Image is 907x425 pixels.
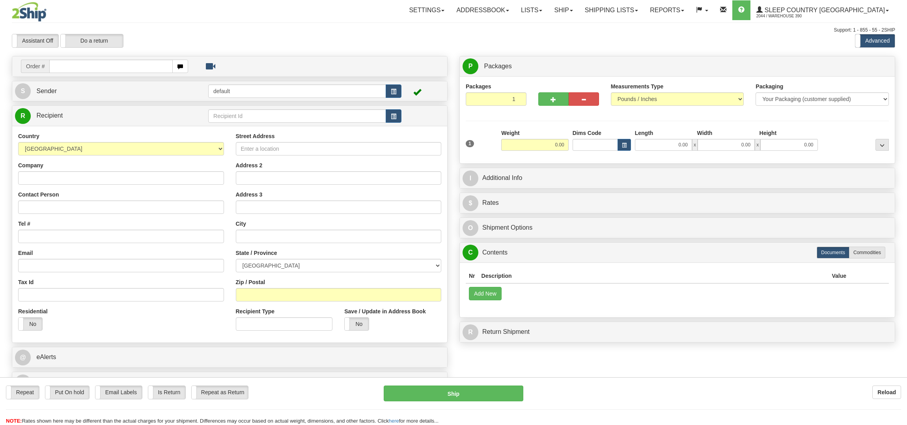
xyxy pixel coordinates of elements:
[18,278,34,286] label: Tax Id
[877,389,896,395] b: Reload
[389,418,399,424] a: here
[463,195,892,211] a: $Rates
[692,139,698,151] span: x
[15,108,31,124] span: R
[463,324,478,340] span: R
[463,220,478,236] span: O
[15,83,31,99] span: S
[384,386,523,401] button: Ship
[466,140,474,147] span: 1
[875,139,889,151] div: ...
[548,0,579,20] a: Ship
[889,172,906,253] iframe: chat widget
[463,245,892,261] a: CContents
[15,349,444,365] a: @ eAlerts
[463,324,892,340] a: RReturn Shipment
[192,386,248,399] label: Repeat as Return
[466,82,491,90] label: Packages
[15,350,31,365] span: @
[19,318,42,330] label: No
[760,129,777,137] label: Height
[697,129,713,137] label: Width
[15,83,208,99] a: S Sender
[756,82,783,90] label: Packaging
[579,0,644,20] a: Shipping lists
[635,129,653,137] label: Length
[236,220,246,228] label: City
[236,249,277,257] label: State / Province
[469,287,502,300] button: Add New
[463,58,478,74] span: P
[463,58,892,75] a: P Packages
[463,170,892,186] a: IAdditional Info
[95,386,142,399] label: Email Labels
[817,247,849,258] label: Documents
[208,109,386,123] input: Recipient Id
[21,60,49,73] span: Order #
[236,307,275,315] label: Recipient Type
[15,374,31,390] span: B
[755,139,760,151] span: x
[484,63,511,69] span: Packages
[463,245,478,260] span: C
[18,132,39,140] label: Country
[18,307,48,315] label: Residential
[344,307,426,315] label: Save / Update in Address Book
[855,34,895,47] label: Advanced
[756,12,816,20] span: 2044 / Warehouse 390
[15,374,444,390] a: B Billing
[18,191,59,198] label: Contact Person
[45,386,90,399] label: Put On hold
[644,0,690,20] a: Reports
[463,170,478,186] span: I
[515,0,548,20] a: Lists
[573,129,601,137] label: Dims Code
[763,7,885,13] span: Sleep Country [GEOGRAPHIC_DATA]
[236,278,265,286] label: Zip / Postal
[345,318,368,330] label: No
[61,34,123,47] label: Do a return
[18,249,33,257] label: Email
[18,220,30,228] label: Tel #
[36,354,56,360] span: eAlerts
[12,27,895,34] div: Support: 1 - 855 - 55 - 2SHIP
[236,142,442,155] input: Enter a location
[236,191,263,198] label: Address 3
[36,88,57,94] span: Sender
[450,0,515,20] a: Addressbook
[236,161,263,169] label: Address 2
[463,195,478,211] span: $
[403,0,450,20] a: Settings
[15,108,187,124] a: R Recipient
[478,269,829,283] th: Description
[501,129,519,137] label: Weight
[12,34,58,47] label: Assistant Off
[872,386,901,399] button: Reload
[611,82,664,90] label: Measurements Type
[12,2,47,22] img: logo2044.jpg
[236,132,275,140] label: Street Address
[6,418,22,424] span: NOTE:
[18,161,43,169] label: Company
[463,220,892,236] a: OShipment Options
[829,269,849,283] th: Value
[750,0,895,20] a: Sleep Country [GEOGRAPHIC_DATA] 2044 / Warehouse 390
[36,112,63,119] span: Recipient
[849,247,885,258] label: Commodities
[148,386,185,399] label: Is Return
[208,84,386,98] input: Sender Id
[466,269,478,283] th: Nr
[6,386,39,399] label: Repeat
